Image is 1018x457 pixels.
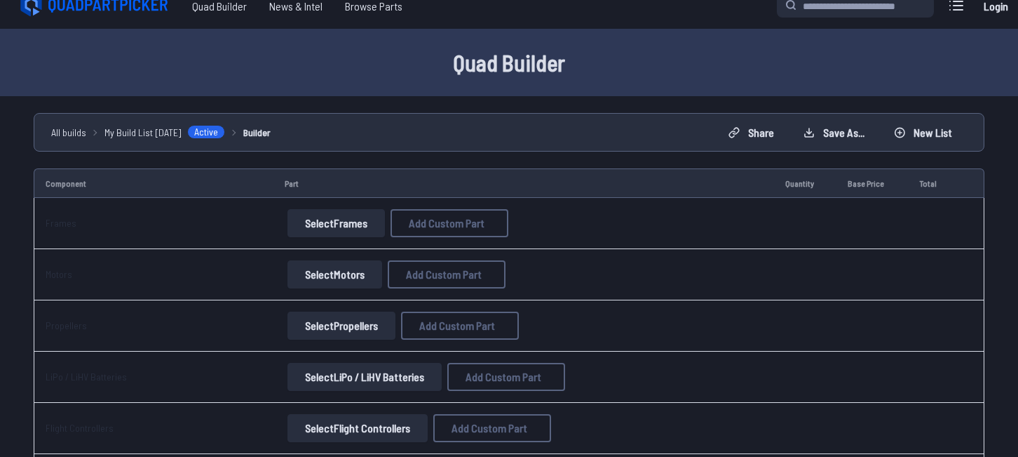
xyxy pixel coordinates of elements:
[287,260,382,289] button: SelectMotors
[908,168,956,198] td: Total
[285,312,398,340] a: SelectPropellers
[46,319,87,331] a: Propellers
[466,371,541,383] span: Add Custom Part
[717,121,786,144] button: Share
[285,363,444,391] a: SelectLiPo / LiHV Batteries
[287,312,395,340] button: SelectPropellers
[187,125,225,139] span: Active
[104,125,182,140] span: My Build List [DATE]
[46,371,127,383] a: LiPo / LiHV Batteries
[285,209,388,237] a: SelectFrames
[46,422,114,434] a: Flight Controllers
[273,168,774,198] td: Part
[46,217,76,229] a: Frames
[388,260,505,289] button: Add Custom Part
[447,363,565,391] button: Add Custom Part
[409,218,484,229] span: Add Custom Part
[836,168,908,198] td: Base Price
[60,46,958,79] h1: Quad Builder
[287,414,428,442] button: SelectFlight Controllers
[792,121,876,144] button: Save as...
[285,414,430,442] a: SelectFlight Controllers
[243,125,271,140] a: Builder
[391,209,508,237] button: Add Custom Part
[287,363,442,391] button: SelectLiPo / LiHV Batteries
[419,320,495,331] span: Add Custom Part
[104,125,225,140] a: My Build List [DATE]Active
[452,423,527,434] span: Add Custom Part
[882,121,964,144] button: New List
[406,269,482,280] span: Add Custom Part
[51,125,86,140] a: All builds
[774,168,836,198] td: Quantity
[46,268,72,280] a: Motors
[401,312,519,340] button: Add Custom Part
[433,414,551,442] button: Add Custom Part
[285,260,385,289] a: SelectMotors
[34,168,273,198] td: Component
[287,209,385,237] button: SelectFrames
